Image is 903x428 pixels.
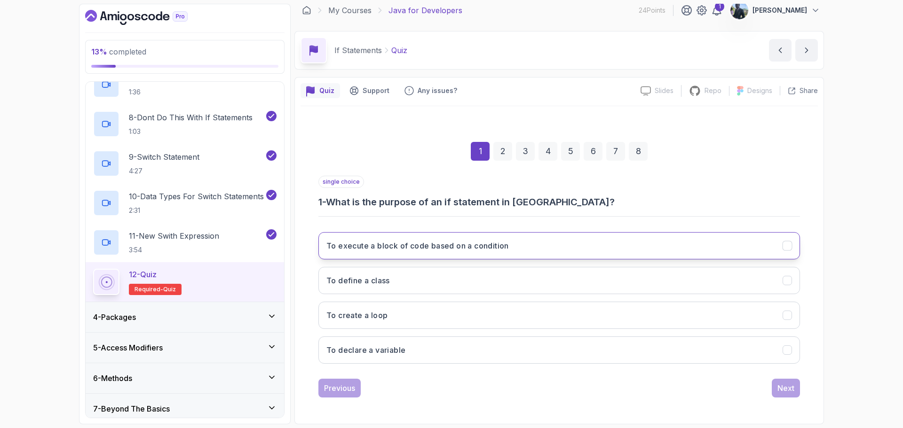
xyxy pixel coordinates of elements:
[655,86,673,95] p: Slides
[129,166,199,176] p: 4:27
[85,10,209,25] a: Dashboard
[129,206,264,215] p: 2:31
[318,176,364,188] p: single choice
[780,86,818,95] button: Share
[711,5,722,16] a: 1
[388,5,462,16] p: Java for Developers
[86,333,284,363] button: 5-Access Modifiers
[86,394,284,424] button: 7-Beyond The Basics
[747,86,772,95] p: Designs
[730,1,820,20] button: user profile image[PERSON_NAME]
[344,83,395,98] button: Support button
[326,275,390,286] h3: To define a class
[93,71,277,98] button: 7-! On Ifs1:36
[129,127,253,136] p: 1:03
[777,382,794,394] div: Next
[318,379,361,397] button: Previous
[129,245,219,255] p: 3:54
[418,86,457,95] p: Any issues?
[93,229,277,256] button: 11-New Swith Expression3:54
[800,86,818,95] p: Share
[319,86,334,95] p: Quiz
[539,142,557,161] div: 4
[639,6,665,15] p: 24 Points
[93,111,277,137] button: 8-Dont Do This With If Statements1:03
[471,142,490,161] div: 1
[334,45,382,56] p: If Statements
[129,87,163,97] p: 1:36
[772,379,800,397] button: Next
[326,344,405,356] h3: To declare a variable
[129,269,157,280] p: 12 - Quiz
[129,151,199,163] p: 9 - Switch Statement
[93,311,136,323] h3: 4 - Packages
[606,142,625,161] div: 7
[318,195,800,209] h3: 1 - What is the purpose of an if statement in [GEOGRAPHIC_DATA]?
[399,83,463,98] button: Feedback button
[129,230,219,241] p: 11 - New Swith Expression
[769,39,792,62] button: previous content
[328,5,372,16] a: My Courses
[326,240,509,251] h3: To execute a block of code based on a condition
[584,142,602,161] div: 6
[318,336,800,364] button: To declare a variable
[493,142,512,161] div: 2
[561,142,580,161] div: 5
[93,190,277,216] button: 10-Data Types For Switch Statements2:31
[129,112,253,123] p: 8 - Dont Do This With If Statements
[93,403,170,414] h3: 7 - Beyond The Basics
[730,1,748,19] img: user profile image
[326,310,388,321] h3: To create a loop
[705,86,721,95] p: Repo
[516,142,535,161] div: 3
[318,232,800,259] button: To execute a block of code based on a condition
[93,342,163,353] h3: 5 - Access Modifiers
[629,142,648,161] div: 8
[129,191,264,202] p: 10 - Data Types For Switch Statements
[86,363,284,393] button: 6-Methods
[318,302,800,329] button: To create a loop
[163,286,176,293] span: quiz
[301,83,340,98] button: quiz button
[752,6,807,15] p: [PERSON_NAME]
[324,382,355,394] div: Previous
[91,47,107,56] span: 13 %
[715,2,724,11] div: 1
[93,269,277,295] button: 12-QuizRequired-quiz
[93,150,277,177] button: 9-Switch Statement4:27
[391,45,407,56] p: Quiz
[86,302,284,332] button: 4-Packages
[363,86,389,95] p: Support
[318,267,800,294] button: To define a class
[91,47,146,56] span: completed
[93,373,132,384] h3: 6 - Methods
[302,6,311,15] a: Dashboard
[135,286,163,293] span: Required-
[795,39,818,62] button: next content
